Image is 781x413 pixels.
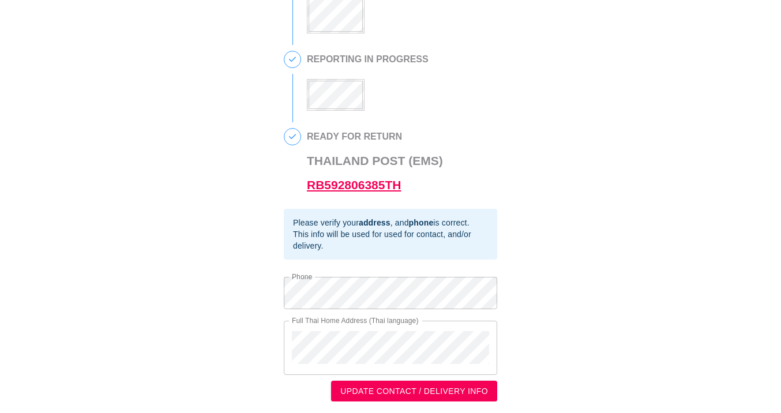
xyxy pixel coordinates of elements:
button: UPDATE CONTACT / DELIVERY INFO [331,381,497,402]
a: RB592806385TH [307,178,401,192]
div: This info will be used for used for contact, and/or delivery. [293,228,488,251]
span: 3 [284,51,301,67]
div: Please verify your , and is correct. [293,217,488,228]
h3: Thailand Post (EMS) [307,149,443,197]
h2: READY FOR RETURN [307,132,443,142]
span: UPDATE CONTACT / DELIVERY INFO [340,384,488,399]
b: phone [409,218,434,227]
b: address [359,218,391,227]
h2: REPORTING IN PROGRESS [307,54,429,65]
span: 4 [284,129,301,145]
